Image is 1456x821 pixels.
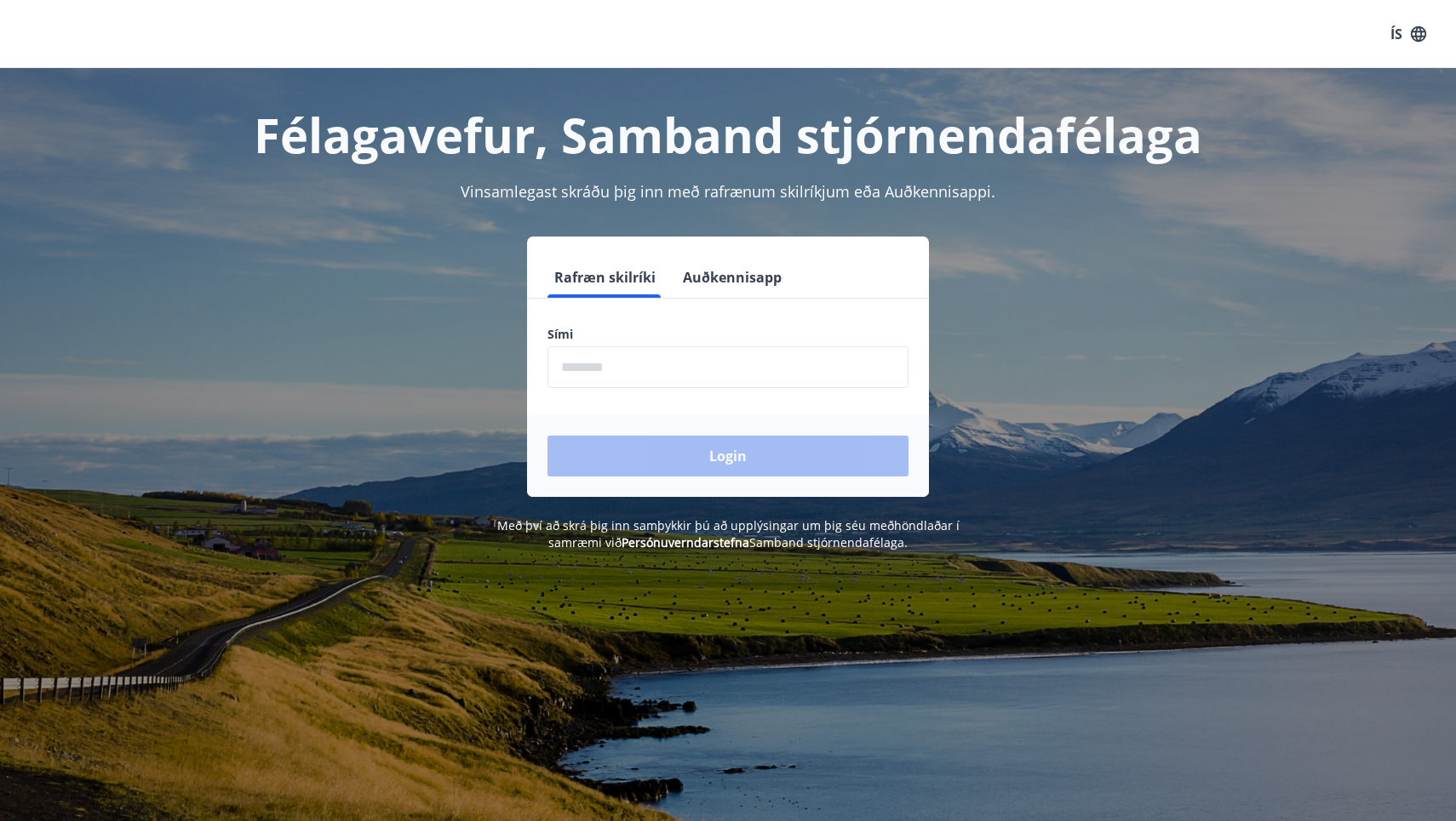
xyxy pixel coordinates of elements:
[497,517,960,550] span: Með því að skrá þig inn samþykkir þú að upplýsingar um þig séu meðhöndlaðar í samræmi við Samband...
[135,102,1321,167] h1: Félagavefur, Samband stjórnendafélaga
[676,257,788,298] button: Auðkennisapp
[461,181,995,202] span: Vinsamlegast skráðu þig inn með rafrænum skilríkjum eða Auðkennisappi.
[622,534,749,550] a: Persónuverndarstefna
[547,326,909,343] label: Sími
[1381,19,1436,49] button: ÍS
[547,257,662,298] button: Rafræn skilríki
